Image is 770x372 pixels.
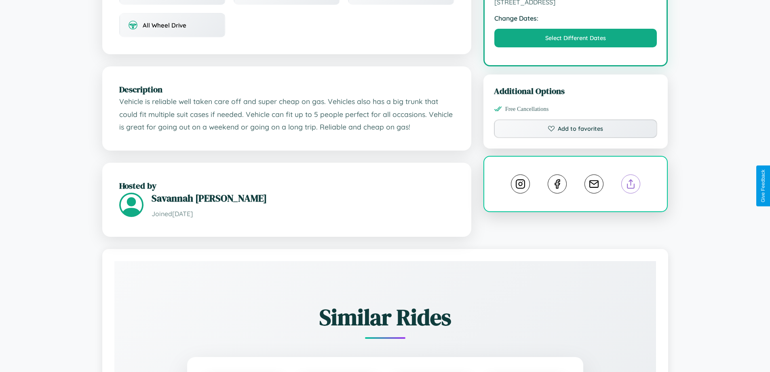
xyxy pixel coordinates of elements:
h2: Hosted by [119,180,454,191]
h2: Description [119,83,454,95]
p: Vehicle is reliable well taken care off and super cheap on gas. Vehicles also has a big trunk tha... [119,95,454,134]
button: Add to favorites [494,119,658,138]
div: Give Feedback [760,170,766,202]
h3: Savannah [PERSON_NAME] [152,191,454,205]
span: All Wheel Drive [143,21,186,29]
button: Select Different Dates [494,29,657,47]
strong: Change Dates: [494,14,657,22]
p: Joined [DATE] [152,208,454,220]
h2: Similar Rides [143,302,628,333]
span: Free Cancellations [505,106,549,113]
h3: Additional Options [494,85,658,97]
